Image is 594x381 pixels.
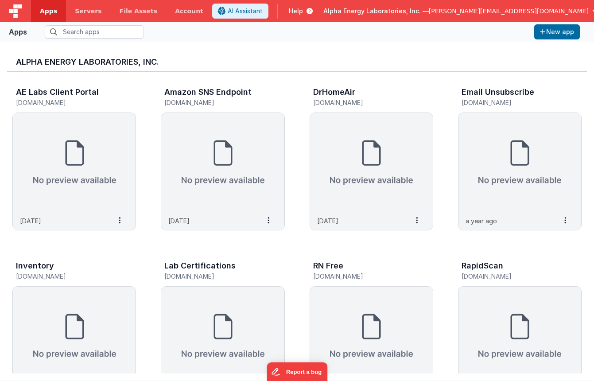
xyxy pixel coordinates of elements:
h5: [DOMAIN_NAME] [313,273,411,280]
h3: Inventory [16,261,54,270]
span: Alpha Energy Laboratories, Inc. — [323,7,429,16]
h5: [DOMAIN_NAME] [164,99,262,106]
p: [DATE] [317,216,338,225]
h5: [DOMAIN_NAME] [16,273,114,280]
h3: RN Free [313,261,343,270]
span: Apps [40,7,57,16]
h5: [DOMAIN_NAME] [164,273,262,280]
h5: [DOMAIN_NAME] [462,99,559,106]
span: AI Assistant [228,7,263,16]
button: New app [534,24,580,39]
p: a year ago [466,216,497,225]
h5: [DOMAIN_NAME] [16,99,114,106]
h5: [DOMAIN_NAME] [313,99,411,106]
input: Search apps [45,25,144,39]
span: [PERSON_NAME][EMAIL_ADDRESS][DOMAIN_NAME] [429,7,589,16]
h3: Alpha Energy Laboratories, Inc. [16,58,578,66]
h3: Amazon SNS Endpoint [164,88,252,97]
h3: RapidScan [462,261,503,270]
span: File Assets [120,7,158,16]
div: Apps [9,27,27,37]
span: Servers [75,7,101,16]
span: Help [289,7,303,16]
iframe: Marker.io feedback button [267,362,327,381]
h3: AE Labs Client Portal [16,88,99,97]
h3: Lab Certifications [164,261,236,270]
p: [DATE] [168,216,190,225]
button: AI Assistant [212,4,268,19]
h3: Email Unsubscribe [462,88,534,97]
p: [DATE] [20,216,41,225]
h5: [DOMAIN_NAME] [462,273,559,280]
h3: DrHomeAir [313,88,355,97]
